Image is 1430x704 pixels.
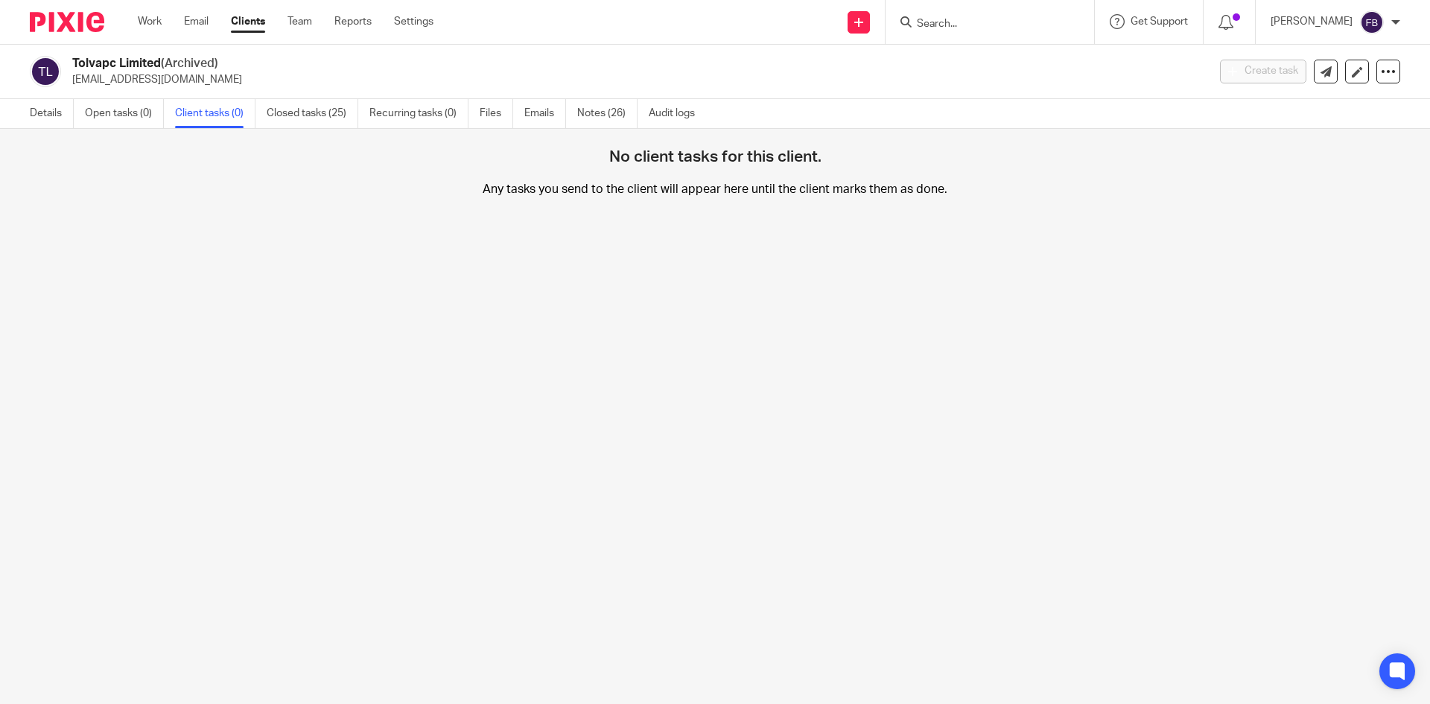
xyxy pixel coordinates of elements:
button: Create task [1220,60,1306,83]
a: Details [30,99,74,128]
a: Team [287,14,312,29]
h4: No client tasks for this client. [609,95,822,167]
a: Recurring tasks (0) [369,99,468,128]
a: Reports [334,14,372,29]
a: Closed tasks (25) [267,99,358,128]
a: Files [480,99,513,128]
input: Search [915,18,1049,31]
p: [EMAIL_ADDRESS][DOMAIN_NAME] [72,72,1198,87]
a: Client tasks (0) [175,99,255,128]
p: [PERSON_NAME] [1271,14,1353,29]
a: Audit logs [649,99,706,128]
img: svg%3E [30,56,61,87]
span: (Archived) [161,57,218,69]
h2: Tolvapc Limited [72,56,973,72]
a: Clients [231,14,265,29]
p: Any tasks you send to the client will appear here until the client marks them as done. [238,182,1192,264]
span: Get Support [1131,16,1188,27]
a: Settings [394,14,433,29]
a: Notes (26) [577,99,638,128]
img: Pixie [30,12,104,32]
a: Open tasks (0) [85,99,164,128]
img: svg%3E [1360,10,1384,34]
a: Work [138,14,162,29]
a: Emails [524,99,566,128]
a: Email [184,14,209,29]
